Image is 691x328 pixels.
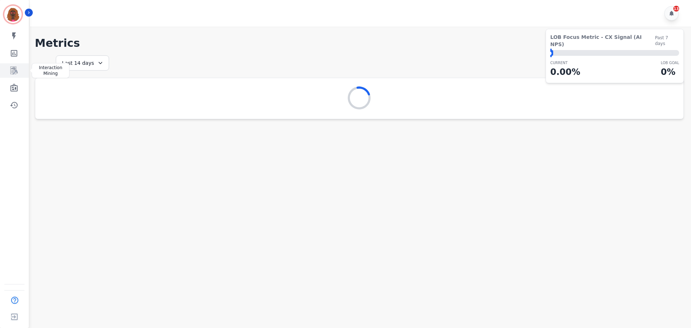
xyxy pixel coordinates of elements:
[56,55,109,71] div: Last 14 days
[35,37,684,50] h1: Metrics
[661,66,679,78] p: 0 %
[550,66,580,78] p: 0.00 %
[673,6,679,12] div: 13
[4,6,22,23] img: Bordered avatar
[550,33,655,48] span: LOB Focus Metric - CX Signal (AI NPS)
[655,35,679,46] span: Past 7 days
[661,60,679,66] p: LOB Goal
[550,50,553,56] div: ⬤
[550,60,580,66] p: CURRENT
